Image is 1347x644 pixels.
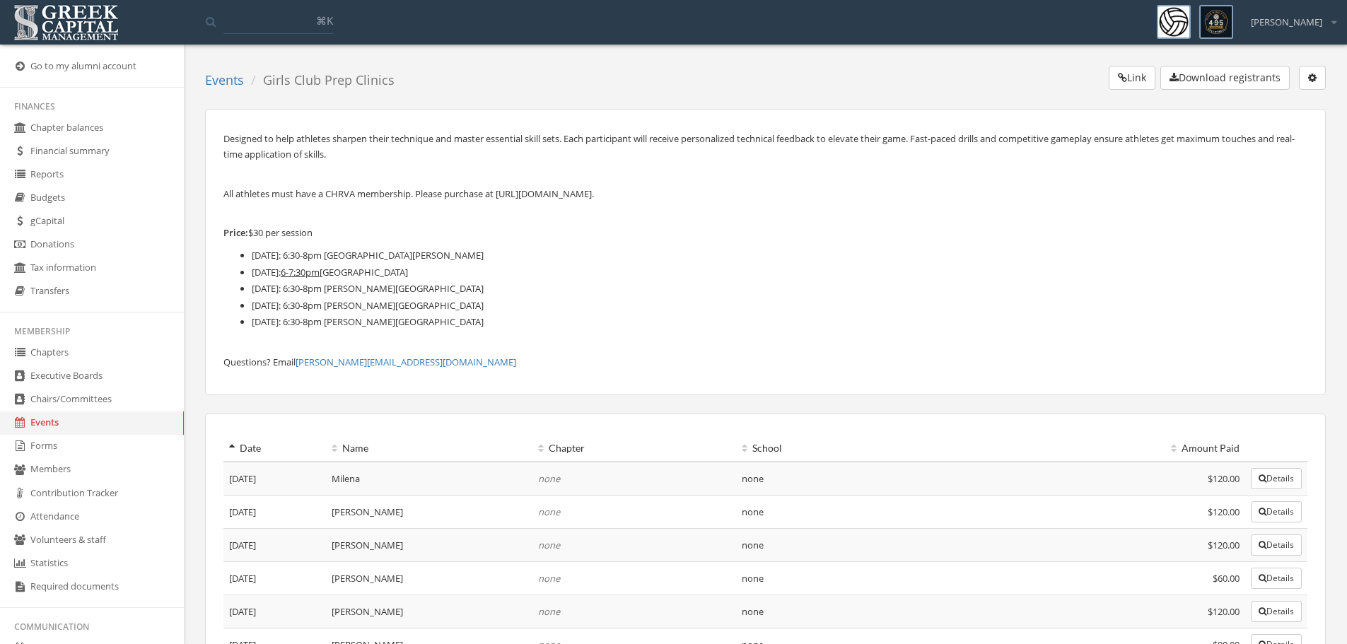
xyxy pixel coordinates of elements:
[1251,468,1302,489] button: Details
[252,298,1307,314] li: [DATE]: 6:30-8pm [PERSON_NAME][GEOGRAPHIC_DATA]
[1208,505,1240,518] span: $120.00
[326,495,532,528] td: [PERSON_NAME]
[252,264,1307,281] li: [DATE]: [GEOGRAPHIC_DATA]
[281,266,320,279] u: 6-7:30pm
[223,561,326,595] td: [DATE]
[296,356,516,368] a: [PERSON_NAME][EMAIL_ADDRESS][DOMAIN_NAME]
[736,595,1089,628] td: none
[223,595,326,628] td: [DATE]
[326,595,532,628] td: [PERSON_NAME]
[1208,539,1240,551] span: $120.00
[1242,5,1336,29] div: [PERSON_NAME]
[326,435,532,462] th: Name
[736,435,1089,462] th: School
[538,472,560,485] em: none
[736,561,1089,595] td: none
[1251,501,1302,522] button: Details
[736,462,1089,496] td: none
[244,71,395,90] li: Girls Club Prep Clinics
[1208,472,1240,485] span: $120.00
[532,435,736,462] th: Chapter
[538,505,560,518] em: none
[223,226,248,239] strong: Price:
[252,247,1307,264] li: [DATE]: 6:30-8pm [GEOGRAPHIC_DATA][PERSON_NAME]
[1089,435,1244,462] th: Amount Paid
[736,495,1089,528] td: none
[252,314,1307,330] li: [DATE]: 6:30-8pm [PERSON_NAME][GEOGRAPHIC_DATA]
[316,13,333,28] span: ⌘K
[223,186,1307,201] p: All athletes must have a CHRVA membership. Please purchase at [URL][DOMAIN_NAME].
[223,131,1307,162] p: Designed to help athletes sharpen their technique and master essential skill sets. Each participa...
[1251,568,1302,589] button: Details
[1208,605,1240,618] span: $120.00
[538,539,560,551] em: none
[326,528,532,561] td: [PERSON_NAME]
[205,71,244,88] a: Events
[1109,66,1155,90] button: Link
[223,528,326,561] td: [DATE]
[326,462,532,496] td: Milena
[1160,66,1290,90] button: Download registrants
[736,528,1089,561] td: none
[223,462,326,496] td: [DATE]
[252,281,1307,297] li: [DATE]: 6:30-8pm [PERSON_NAME][GEOGRAPHIC_DATA]
[538,605,560,618] em: none
[223,495,326,528] td: [DATE]
[1251,534,1302,556] button: Details
[1251,601,1302,622] button: Details
[223,225,1307,240] p: $30 per session
[1213,572,1240,585] span: $60.00
[1251,16,1322,29] span: [PERSON_NAME]
[223,354,1307,370] p: Questions? Email
[538,572,560,585] em: none
[326,561,532,595] td: [PERSON_NAME]
[223,435,326,462] th: Date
